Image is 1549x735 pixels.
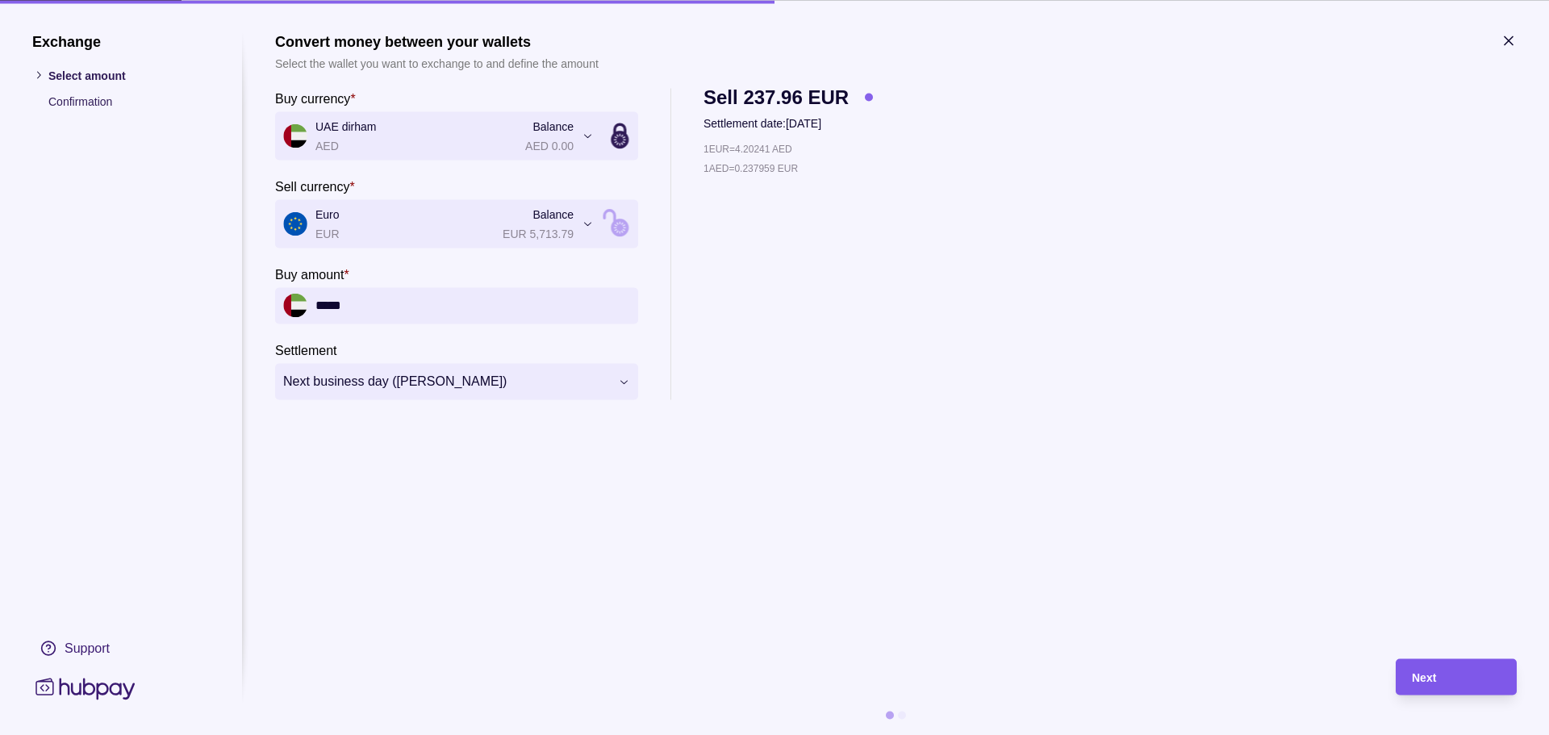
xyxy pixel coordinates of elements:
[283,294,307,318] img: ae
[32,32,210,50] h1: Exchange
[275,340,336,359] label: Settlement
[275,267,344,281] p: Buy amount
[32,631,210,665] a: Support
[48,92,210,110] p: Confirmation
[275,54,599,72] p: Select the wallet you want to exchange to and define the amount
[1396,658,1517,695] button: Next
[275,264,349,283] label: Buy amount
[315,287,630,324] input: amount
[704,140,792,157] p: 1 EUR = 4.20241 AED
[704,159,798,177] p: 1 AED = 0.237959 EUR
[275,91,350,105] p: Buy currency
[48,66,210,84] p: Select amount
[65,639,110,657] div: Support
[704,88,849,106] span: Sell 237.96 EUR
[275,88,356,107] label: Buy currency
[704,114,873,132] p: Settlement date: [DATE]
[275,343,336,357] p: Settlement
[1412,671,1436,684] span: Next
[275,176,355,195] label: Sell currency
[275,179,349,193] p: Sell currency
[275,32,599,50] h1: Convert money between your wallets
